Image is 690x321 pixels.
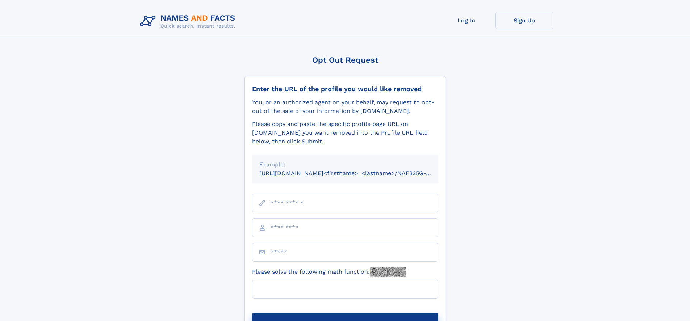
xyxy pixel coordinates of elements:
[252,85,438,93] div: Enter the URL of the profile you would like removed
[259,160,431,169] div: Example:
[252,267,406,277] label: Please solve the following math function:
[259,170,452,177] small: [URL][DOMAIN_NAME]<firstname>_<lastname>/NAF325G-xxxxxxxx
[495,12,553,29] a: Sign Up
[244,55,446,64] div: Opt Out Request
[438,12,495,29] a: Log In
[252,98,438,115] div: You, or an authorized agent on your behalf, may request to opt-out of the sale of your informatio...
[137,12,241,31] img: Logo Names and Facts
[252,120,438,146] div: Please copy and paste the specific profile page URL on [DOMAIN_NAME] you want removed into the Pr...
